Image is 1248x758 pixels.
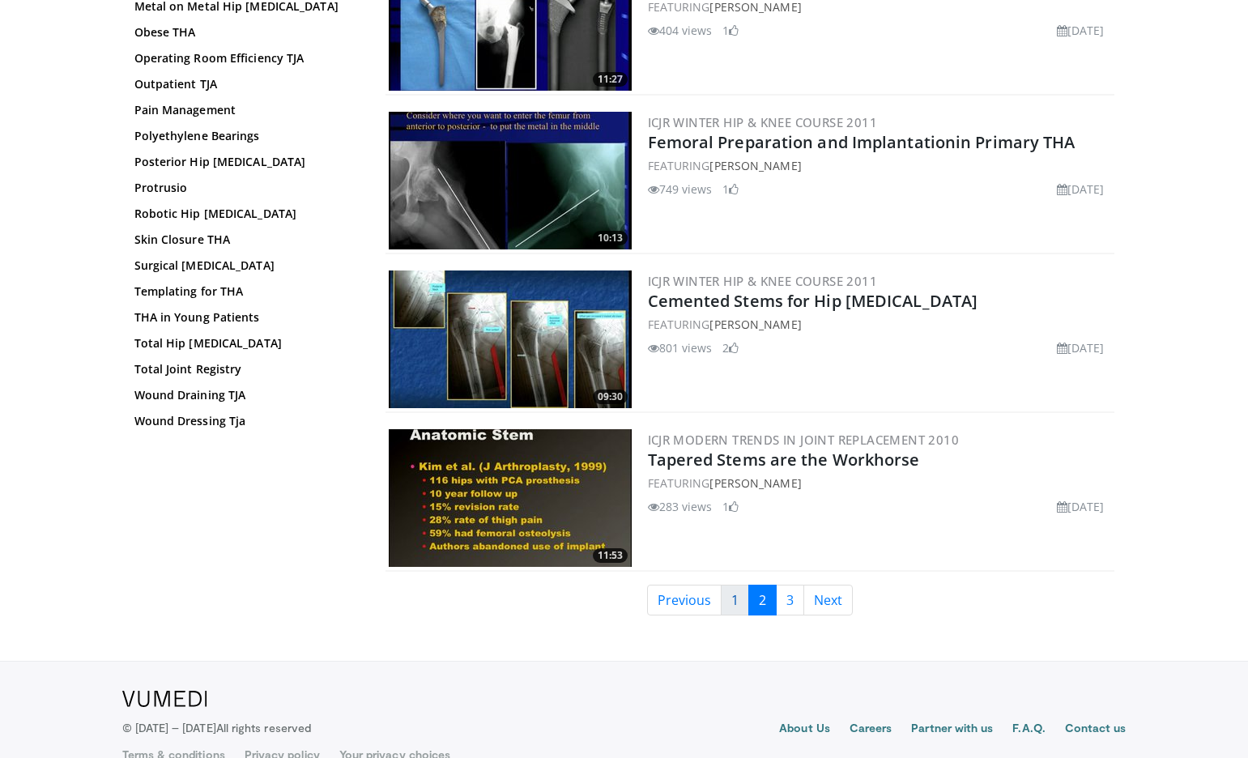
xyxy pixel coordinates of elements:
[134,180,353,196] a: Protrusio
[122,691,207,707] img: VuMedi Logo
[389,270,632,408] a: 09:30
[648,131,1075,153] a: Femoral Preparation and Implantationin Primary THA
[389,429,632,567] a: 11:53
[776,585,804,615] a: 3
[1057,339,1105,356] li: [DATE]
[134,154,353,170] a: Posterior Hip [MEDICAL_DATA]
[134,102,353,118] a: Pain Management
[709,158,801,173] a: [PERSON_NAME]
[1057,22,1105,39] li: [DATE]
[134,206,353,222] a: Robotic Hip [MEDICAL_DATA]
[648,449,920,471] a: Tapered Stems are the Workhorse
[134,309,353,326] a: THA in Young Patients
[1012,720,1045,739] a: F.A.Q.
[803,585,853,615] a: Next
[779,720,830,739] a: About Us
[722,22,739,39] li: 1
[385,585,1114,615] nav: Search results pages
[648,432,960,448] a: ICJR Modern Trends in Joint Replacement 2010
[648,290,978,312] a: Cemented Stems for Hip [MEDICAL_DATA]
[648,339,713,356] li: 801 views
[216,721,311,735] span: All rights reserved
[593,548,628,563] span: 11:53
[134,335,353,351] a: Total Hip [MEDICAL_DATA]
[134,76,353,92] a: Outpatient TJA
[593,390,628,404] span: 09:30
[593,72,628,87] span: 11:27
[389,429,632,567] img: 297859_0000_1.png.300x170_q85_crop-smart_upscale.jpg
[389,112,632,249] img: 297896_0000_1.png.300x170_q85_crop-smart_upscale.jpg
[134,24,353,40] a: Obese THA
[134,413,353,429] a: Wound Dressing Tja
[721,585,749,615] a: 1
[134,283,353,300] a: Templating for THA
[648,498,713,515] li: 283 views
[593,231,628,245] span: 10:13
[389,112,632,249] a: 10:13
[709,317,801,332] a: [PERSON_NAME]
[722,339,739,356] li: 2
[911,720,993,739] a: Partner with us
[122,720,312,736] p: © [DATE] – [DATE]
[1057,181,1105,198] li: [DATE]
[1057,498,1105,515] li: [DATE]
[134,387,353,403] a: Wound Draining TJA
[134,232,353,248] a: Skin Closure THA
[648,475,1111,492] div: FEATURING
[648,157,1111,174] div: FEATURING
[648,316,1111,333] div: FEATURING
[134,258,353,274] a: Surgical [MEDICAL_DATA]
[722,181,739,198] li: 1
[748,585,777,615] a: 2
[647,585,722,615] a: Previous
[134,361,353,377] a: Total Joint Registry
[709,475,801,491] a: [PERSON_NAME]
[1065,720,1127,739] a: Contact us
[648,22,713,39] li: 404 views
[850,720,892,739] a: Careers
[648,273,878,289] a: ICJR Winter Hip & Knee Course 2011
[389,270,632,408] img: 297875_0004_1.png.300x170_q85_crop-smart_upscale.jpg
[722,498,739,515] li: 1
[134,128,353,144] a: Polyethylene Bearings
[648,181,713,198] li: 749 views
[134,50,353,66] a: Operating Room Efficiency TJA
[648,114,878,130] a: ICJR Winter Hip & Knee Course 2011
